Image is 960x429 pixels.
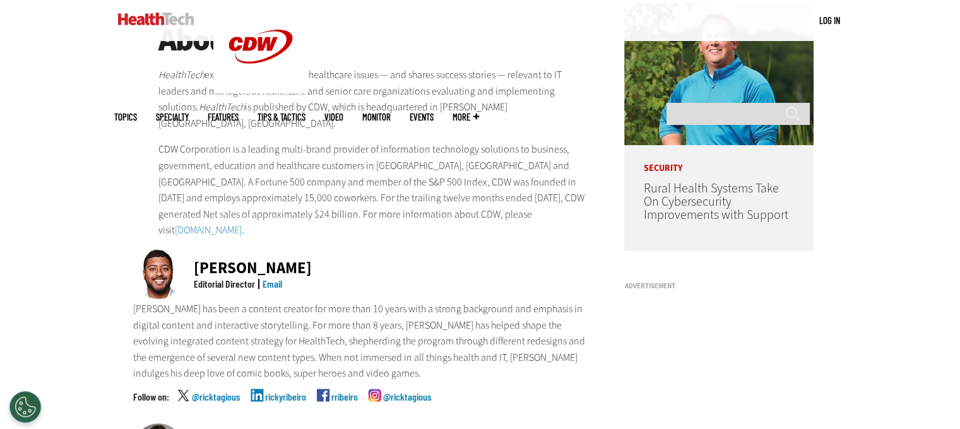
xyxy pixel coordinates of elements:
a: @ricktagious [192,392,240,423]
a: Log in [819,15,840,26]
a: Features [208,112,239,122]
a: Email [263,278,282,290]
a: CDW [213,83,308,97]
a: [DOMAIN_NAME] [175,223,242,237]
span: Specialty [156,112,189,122]
a: rribeiro [331,392,358,423]
div: User menu [819,14,840,27]
a: Events [410,112,434,122]
a: rickyribeiro [265,392,306,423]
h3: Advertisement [624,283,814,290]
a: Rural Health Systems Take On Cybersecurity Improvements with Support [643,180,788,223]
div: Editorial Director [194,279,255,289]
button: Open Preferences [9,391,41,423]
div: [PERSON_NAME] [194,260,312,276]
a: Tips & Tactics [258,112,305,122]
p: CDW Corporation is a leading multi-brand provider of information technology solutions to business... [158,141,591,238]
a: MonITor [362,112,391,122]
img: Home [118,13,194,25]
a: Video [324,112,343,122]
p: Security [624,145,814,173]
span: Topics [114,112,137,122]
p: [PERSON_NAME] has been a content creator for more than 10 years with a strong background and emph... [133,301,591,382]
span: More [453,112,479,122]
a: @ricktagious [383,392,431,423]
div: Cookies Settings [9,391,41,423]
img: Ricky Ribeiro [133,249,184,299]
